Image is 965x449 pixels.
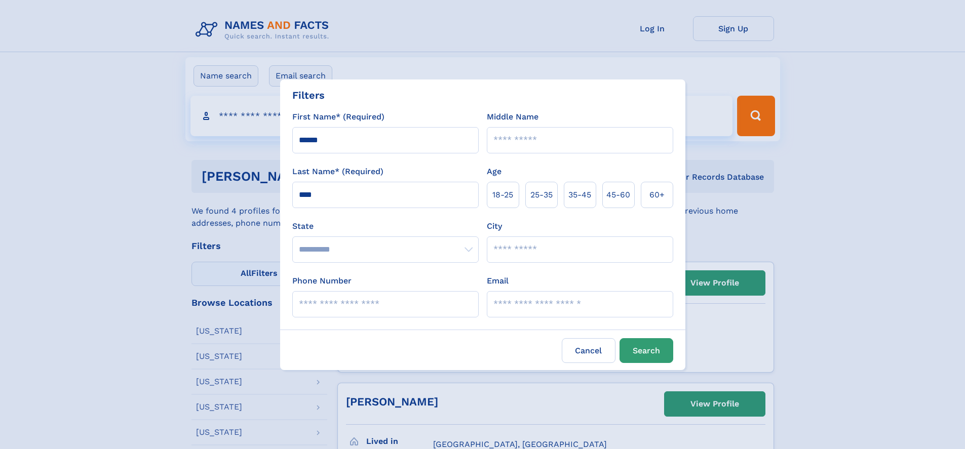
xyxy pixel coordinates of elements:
[487,166,501,178] label: Age
[487,111,538,123] label: Middle Name
[568,189,591,201] span: 35‑45
[562,338,615,363] label: Cancel
[530,189,553,201] span: 25‑35
[292,275,352,287] label: Phone Number
[292,88,325,103] div: Filters
[620,338,673,363] button: Search
[292,220,479,232] label: State
[492,189,513,201] span: 18‑25
[487,275,509,287] label: Email
[292,166,383,178] label: Last Name* (Required)
[649,189,665,201] span: 60+
[606,189,630,201] span: 45‑60
[292,111,384,123] label: First Name* (Required)
[487,220,502,232] label: City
